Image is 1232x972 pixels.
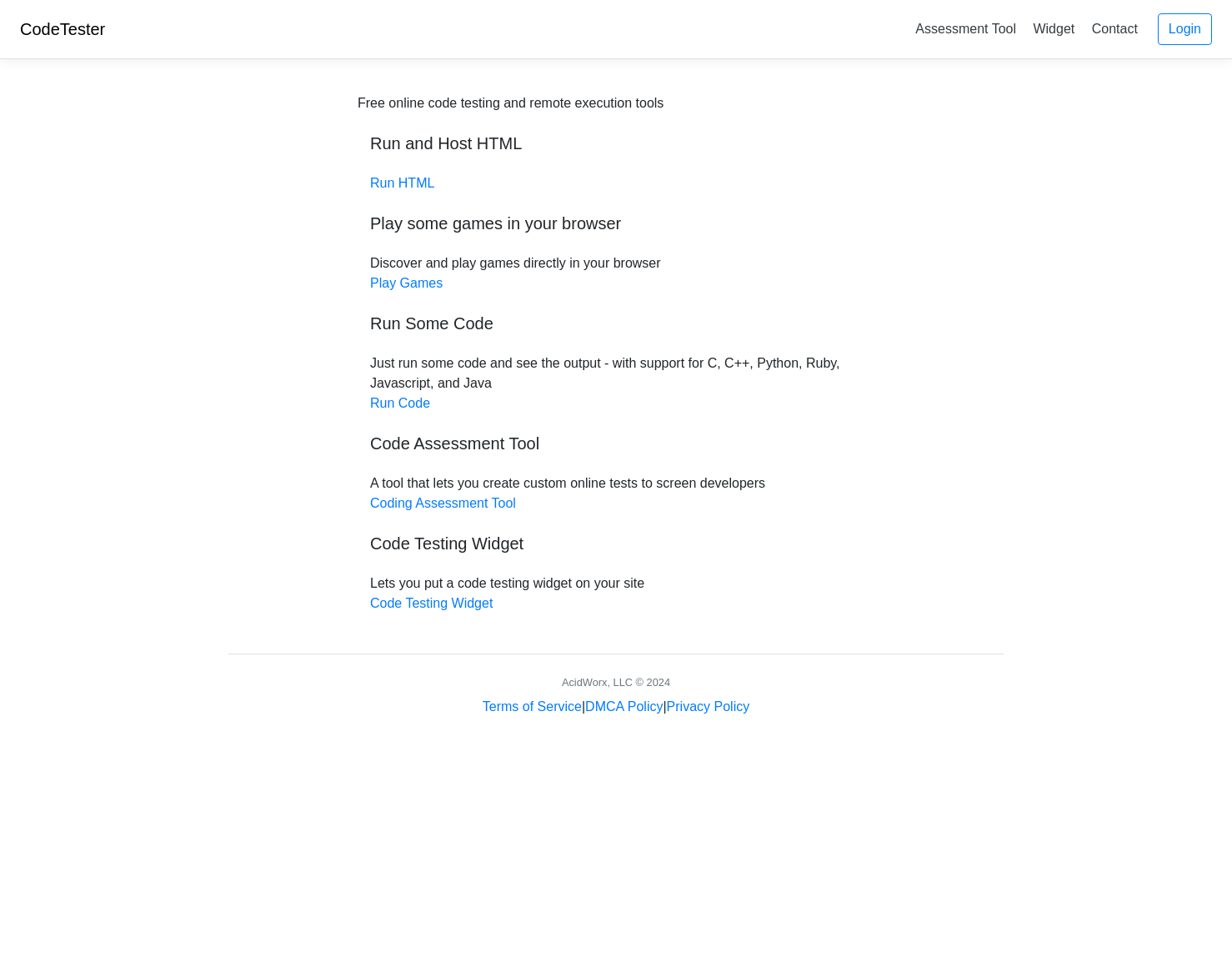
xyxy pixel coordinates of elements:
[370,276,443,290] a: Play Games
[370,433,862,453] h5: Code Assessment Tool
[483,697,749,717] div: | |
[909,15,1023,43] a: Assessment Tool
[370,133,862,153] h5: Run and Host HTML
[370,396,430,410] a: Run Code
[562,674,670,690] div: AcidWorx, LLC © 2024
[1158,13,1212,45] a: Login
[370,313,862,333] h5: Run Some Code
[1085,15,1144,43] a: Contact
[358,93,664,113] div: Free online code testing and remote execution tools
[483,699,582,714] a: Terms of Service
[667,699,750,714] a: Privacy Policy
[585,699,663,714] a: DMCA Policy
[358,93,874,614] div: Discover and play games directly in your browser Just run some code and see the output - with sup...
[370,496,516,510] a: Coding Assessment Tool
[370,213,862,233] h5: Play some games in your browser
[370,596,493,610] a: Code Testing Widget
[20,20,105,38] a: CodeTester
[1026,15,1081,43] a: Widget
[370,534,862,554] h5: Code Testing Widget
[370,176,434,190] a: Run HTML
